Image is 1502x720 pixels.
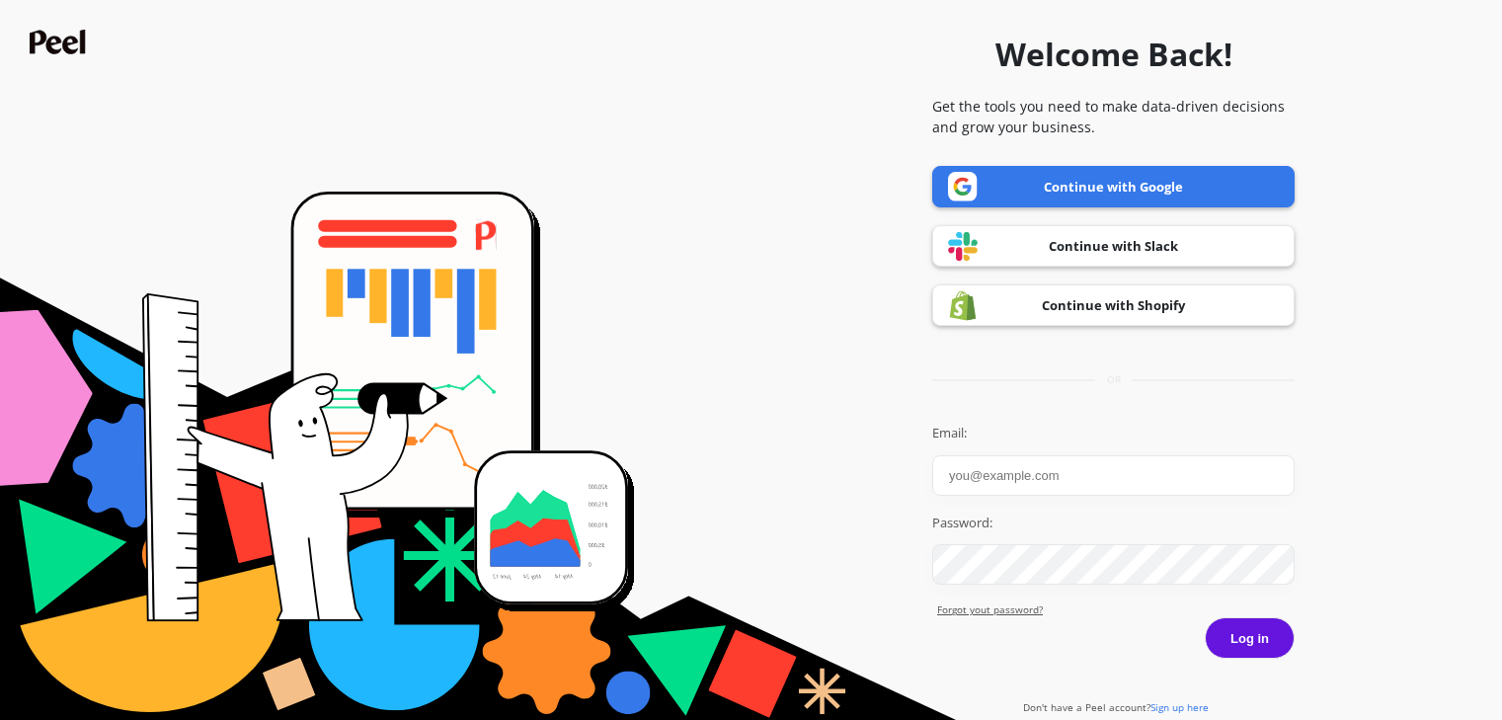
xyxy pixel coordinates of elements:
a: Continue with Slack [932,225,1295,267]
button: Log in [1205,617,1295,659]
p: Get the tools you need to make data-driven decisions and grow your business. [932,96,1295,137]
input: you@example.com [932,455,1295,496]
h1: Welcome Back! [995,31,1232,78]
div: or [932,372,1295,387]
span: Sign up here [1150,700,1209,714]
label: Email: [932,424,1295,443]
label: Password: [932,514,1295,533]
a: Don't have a Peel account?Sign up here [1023,700,1209,714]
img: Peel [30,30,91,54]
a: Forgot yout password? [937,602,1295,617]
img: Slack logo [948,231,978,262]
a: Continue with Google [932,166,1295,207]
a: Continue with Shopify [932,284,1295,326]
img: Shopify logo [948,290,978,321]
img: Google logo [948,172,978,201]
